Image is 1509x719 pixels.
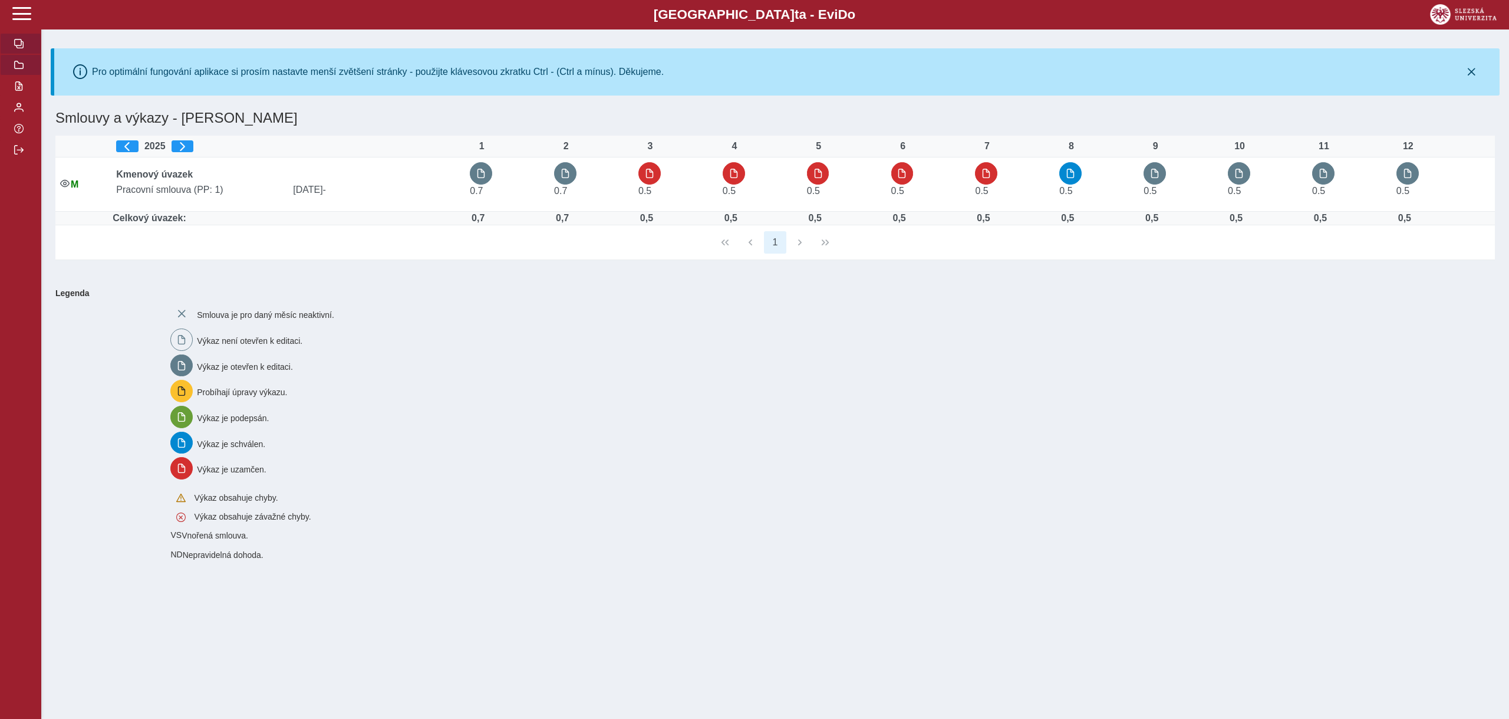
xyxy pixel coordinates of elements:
span: Údaje souhlasí s údaji v Magionu [71,179,78,189]
h1: Smlouvy a výkazy - [PERSON_NAME] [51,105,1258,131]
div: 1 [470,141,493,152]
span: Výkaz není otevřen k editaci. [197,336,302,346]
span: Úvazek : 4 h / den. 20 h / týden. [723,186,736,196]
span: Smlouva je pro daný měsíc neaktivní. [197,310,334,320]
div: Úvazek : 4 h / den. 20 h / týden. [1140,213,1164,224]
div: 4 [723,141,746,152]
div: 11 [1312,141,1336,152]
b: Kmenový úvazek [116,169,193,179]
div: 10 [1228,141,1251,152]
span: D [838,7,847,22]
button: 1 [764,231,786,254]
span: Výkaz je podepsán. [197,413,269,423]
span: Úvazek : 4 h / den. 20 h / týden. [1396,186,1409,196]
div: 8 [1059,141,1083,152]
span: - [323,185,326,195]
span: Úvazek : 5,6 h / den. 28 h / týden. [470,186,483,196]
span: Výkaz obsahuje závažné chyby. [194,512,311,521]
span: Smlouva vnořená do kmene [170,530,182,540]
div: Úvazek : 4 h / den. 20 h / týden. [1309,213,1332,224]
div: Úvazek : 4 h / den. 20 h / týden. [803,213,827,224]
span: Úvazek : 4 h / den. 20 h / týden. [807,186,820,196]
span: Úvazek : 4 h / den. 20 h / týden. [1228,186,1241,196]
div: Pro optimální fungování aplikace si prosím nastavte menší zvětšení stránky - použijte klávesovou ... [92,67,664,77]
span: t [795,7,799,22]
span: Výkaz obsahuje chyby. [194,493,278,503]
div: 3 [638,141,662,152]
span: Úvazek : 4 h / den. 20 h / týden. [891,186,904,196]
div: Úvazek : 4 h / den. 20 h / týden. [635,213,658,224]
span: Výkaz je otevřen k editaci. [197,362,293,371]
b: [GEOGRAPHIC_DATA] a - Evi [35,7,1474,22]
div: Úvazek : 5,6 h / den. 28 h / týden. [466,213,490,224]
span: Úvazek : 4 h / den. 20 h / týden. [1059,186,1072,196]
span: Úvazek : 5,6 h / den. 28 h / týden. [554,186,567,196]
td: Celkový úvazek: [111,212,465,225]
div: Úvazek : 4 h / den. 20 h / týden. [1056,213,1079,224]
span: o [848,7,856,22]
div: 6 [891,141,915,152]
div: Úvazek : 4 h / den. 20 h / týden. [1224,213,1248,224]
span: Smlouva vnořená do kmene [170,550,182,559]
span: Úvazek : 4 h / den. 20 h / týden. [638,186,651,196]
div: 2025 [116,140,460,152]
div: 9 [1144,141,1167,152]
div: 2 [554,141,578,152]
span: Nepravidelná dohoda. [183,550,263,560]
div: 7 [975,141,999,152]
b: Legenda [51,284,1490,303]
span: Pracovní smlouva (PP: 1) [111,185,288,195]
span: Úvazek : 4 h / den. 20 h / týden. [1144,186,1157,196]
div: Úvazek : 4 h / den. 20 h / týden. [1393,213,1416,224]
div: Úvazek : 4 h / den. 20 h / týden. [888,213,911,224]
div: Úvazek : 5,6 h / den. 28 h / týden. [551,213,574,224]
span: Vnořená smlouva. [182,531,248,540]
span: Výkaz je uzamčen. [197,465,266,474]
span: Úvazek : 4 h / den. 20 h / týden. [975,186,988,196]
div: Úvazek : 4 h / den. 20 h / týden. [719,213,743,224]
i: Smlouva je aktivní [60,179,70,188]
img: logo_web_su.png [1430,4,1497,25]
span: Probíhají úpravy výkazu. [197,388,287,397]
span: Výkaz je schválen. [197,439,265,448]
span: Úvazek : 4 h / den. 20 h / týden. [1312,186,1325,196]
div: Úvazek : 4 h / den. 20 h / týden. [971,213,995,224]
div: 5 [807,141,831,152]
span: [DATE] [288,185,465,195]
div: 12 [1396,141,1420,152]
